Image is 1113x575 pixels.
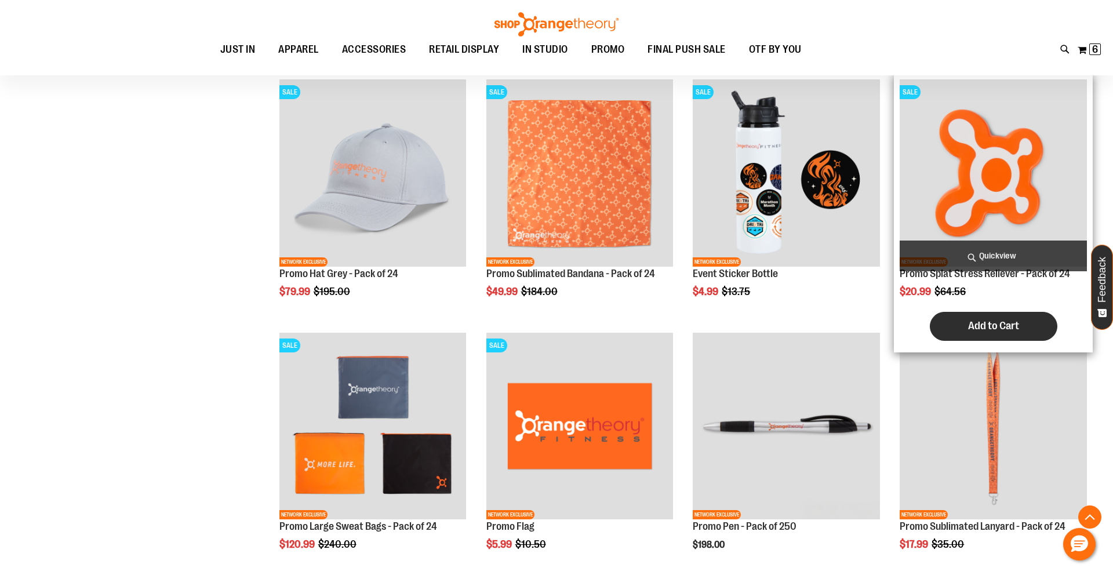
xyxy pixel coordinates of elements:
img: Product image for Pen - Pack of 250 [693,333,880,520]
span: FINAL PUSH SALE [648,37,726,63]
span: $64.56 [934,286,967,297]
div: product [274,74,472,326]
a: JUST IN [209,37,267,63]
button: Feedback - Show survey [1091,245,1113,330]
a: Quickview [900,241,1087,271]
a: Product image for Splat Stress Reliever - Pack of 24SALENETWORK EXCLUSIVE [900,79,1087,268]
span: NETWORK EXCLUSIVE [279,257,328,267]
a: RETAIL DISPLAY [417,37,511,63]
span: $195.00 [314,286,352,297]
span: IN STUDIO [522,37,568,63]
a: Promo Pen - Pack of 250 [693,521,796,532]
span: $10.50 [515,538,548,550]
span: $240.00 [318,538,358,550]
span: PROMO [591,37,625,63]
a: Event Sticker Bottle [693,268,778,279]
span: APPAREL [278,37,319,63]
button: Add to Cart [930,312,1057,341]
span: $35.00 [932,538,966,550]
img: Shop Orangetheory [493,12,620,37]
a: APPAREL [267,37,330,63]
span: SALE [486,339,507,352]
span: ACCESSORIES [342,37,406,63]
a: PROMO [580,37,636,63]
span: Feedback [1097,257,1108,303]
span: Add to Cart [968,319,1019,332]
a: ACCESSORIES [330,37,418,63]
span: NETWORK EXCLUSIVE [693,257,741,267]
button: Hello, have a question? Let’s chat. [1063,528,1096,561]
span: JUST IN [220,37,256,63]
img: Product image for Promo Hat Grey - Pack of 24 [279,79,467,267]
img: Event Sticker Bottle [693,79,880,267]
span: OTF BY YOU [749,37,802,63]
a: Product image for Promo Hat Grey - Pack of 24SALENETWORK EXCLUSIVE [279,79,467,268]
a: Product image for Sublimated Lanyard - Pack of 24SALENETWORK EXCLUSIVE [900,333,1087,522]
img: Product image for Promo Flag Orange [486,333,674,520]
img: Product image for Splat Stress Reliever - Pack of 24 [900,79,1087,267]
span: $49.99 [486,286,519,297]
a: Promo Sublimated Bandana - Pack of 24 [486,268,655,279]
a: Promo Flag [486,521,534,532]
span: NETWORK EXCLUSIVE [486,510,534,519]
span: NETWORK EXCLUSIVE [279,510,328,519]
a: Product image for Large Sweat Bags - Pack of 24SALENETWORK EXCLUSIVE [279,333,467,522]
span: $4.99 [693,286,720,297]
a: Promo Sublimated Lanyard - Pack of 24 [900,521,1065,532]
span: SALE [900,85,921,99]
span: 6 [1092,43,1098,55]
span: $120.99 [279,538,317,550]
span: $17.99 [900,538,930,550]
span: NETWORK EXCLUSIVE [693,510,741,519]
span: $20.99 [900,286,933,297]
span: SALE [279,339,300,352]
img: Product image for Large Sweat Bags - Pack of 24 [279,333,467,520]
a: Promo Splat Stress Reliever - Pack of 24 [900,268,1070,279]
div: product [481,74,679,326]
span: NETWORK EXCLUSIVE [486,257,534,267]
span: $13.75 [722,286,752,297]
span: RETAIL DISPLAY [429,37,499,63]
span: $5.99 [486,538,514,550]
img: Product image for Sublimated Lanyard - Pack of 24 [900,333,1087,520]
span: SALE [486,85,507,99]
a: IN STUDIO [511,37,580,63]
a: FINAL PUSH SALE [636,37,737,63]
span: NETWORK EXCLUSIVE [900,510,948,519]
div: product [894,74,1093,352]
img: Product image for Sublimated Bandana - Pack of 24 [486,79,674,267]
span: SALE [693,85,714,99]
a: OTF BY YOU [737,37,813,63]
span: SALE [279,85,300,99]
a: Event Sticker BottleSALENETWORK EXCLUSIVE [693,79,880,268]
span: $79.99 [279,286,312,297]
div: product [687,74,886,326]
a: Promo Large Sweat Bags - Pack of 24 [279,521,437,532]
a: Product image for Sublimated Bandana - Pack of 24SALENETWORK EXCLUSIVE [486,79,674,268]
span: $198.00 [693,540,726,550]
a: Product image for Promo Flag OrangeSALENETWORK EXCLUSIVE [486,333,674,522]
a: Product image for Pen - Pack of 250NETWORK EXCLUSIVE [693,333,880,522]
span: $184.00 [521,286,559,297]
a: Promo Hat Grey - Pack of 24 [279,268,398,279]
button: Back To Top [1078,505,1101,529]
